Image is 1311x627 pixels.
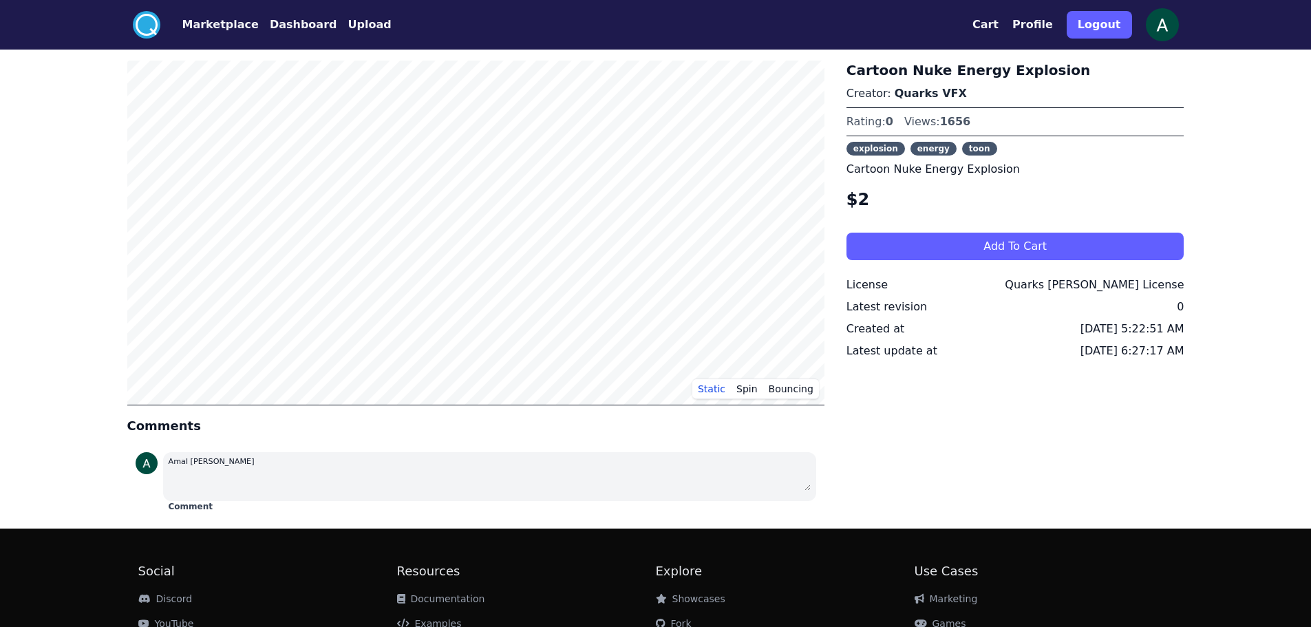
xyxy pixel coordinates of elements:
[962,142,997,156] span: toon
[846,233,1184,260] button: Add To Cart
[1080,321,1184,337] div: [DATE] 5:22:51 AM
[904,114,970,130] div: Views:
[1080,343,1184,359] div: [DATE] 6:27:17 AM
[1012,17,1053,33] button: Profile
[397,562,656,581] h2: Resources
[182,17,259,33] button: Marketplace
[763,379,819,399] button: Bouncing
[940,115,971,128] span: 1656
[910,142,957,156] span: energy
[656,593,725,604] a: Showcases
[397,593,485,604] a: Documentation
[136,452,158,474] img: profile
[127,416,824,436] h4: Comments
[731,379,763,399] button: Spin
[138,562,397,581] h2: Social
[846,114,893,130] div: Rating:
[846,85,1184,102] p: Creator:
[138,593,193,604] a: Discord
[846,161,1184,178] p: Cartoon Nuke Energy Explosion
[169,501,213,512] button: Comment
[886,115,893,128] span: 0
[915,593,978,604] a: Marketing
[1146,8,1179,41] img: profile
[846,61,1184,80] h3: Cartoon Nuke Energy Explosion
[259,17,337,33] a: Dashboard
[337,17,391,33] a: Upload
[348,17,391,33] button: Upload
[846,343,937,359] div: Latest update at
[846,189,1184,211] h4: $2
[895,87,967,100] a: Quarks VFX
[656,562,915,581] h2: Explore
[1067,11,1132,39] button: Logout
[846,142,905,156] span: explosion
[692,379,731,399] button: Static
[846,299,927,315] div: Latest revision
[1177,299,1184,315] div: 0
[915,562,1173,581] h2: Use Cases
[169,457,255,466] small: Amal [PERSON_NAME]
[1005,277,1184,293] div: Quarks [PERSON_NAME] License
[1067,6,1132,44] a: Logout
[846,277,888,293] div: License
[846,321,904,337] div: Created at
[270,17,337,33] button: Dashboard
[972,17,999,33] button: Cart
[160,17,259,33] a: Marketplace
